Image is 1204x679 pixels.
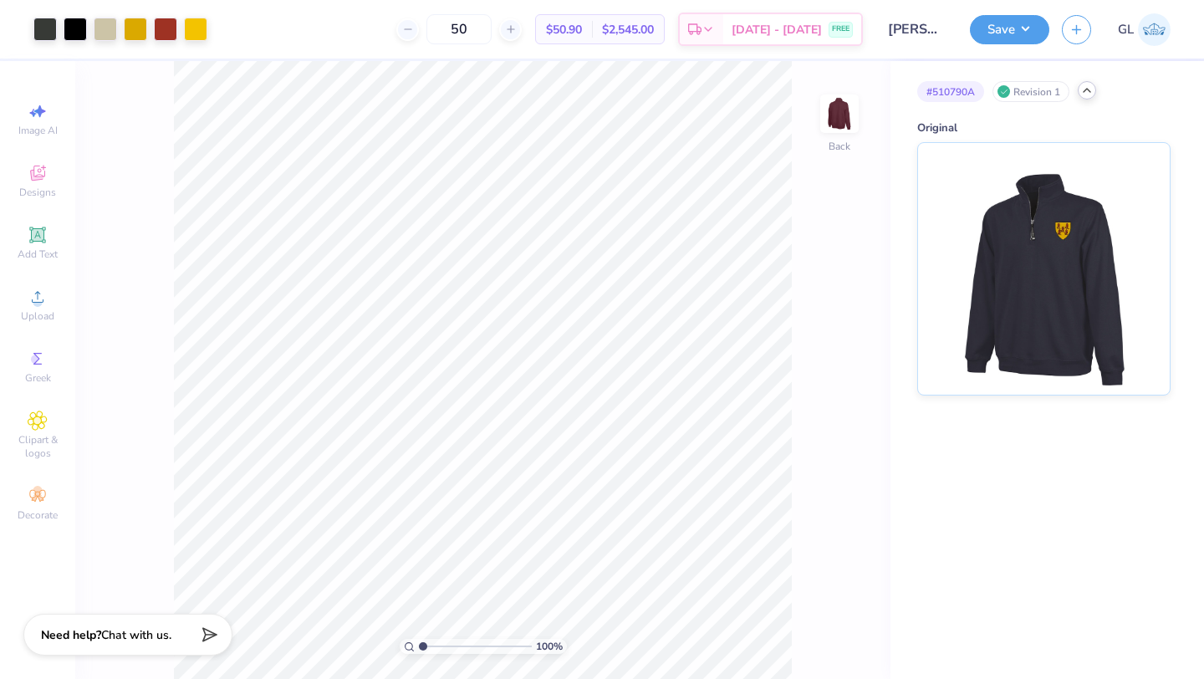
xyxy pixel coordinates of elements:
[546,21,582,38] span: $50.90
[732,21,822,38] span: [DATE] - [DATE]
[25,371,51,385] span: Greek
[970,15,1049,44] button: Save
[1138,13,1171,46] img: Grace Lang
[536,639,563,654] span: 100 %
[823,97,856,130] img: Back
[41,627,101,643] strong: Need help?
[992,81,1069,102] div: Revision 1
[917,81,984,102] div: # 510790A
[101,627,171,643] span: Chat with us.
[1118,13,1171,46] a: GL
[829,139,850,154] div: Back
[8,433,67,460] span: Clipart & logos
[832,23,849,35] span: FREE
[875,13,957,46] input: Untitled Design
[940,143,1147,395] img: Original
[917,120,1171,137] div: Original
[19,186,56,199] span: Designs
[18,124,58,137] span: Image AI
[18,248,58,261] span: Add Text
[21,309,54,323] span: Upload
[18,508,58,522] span: Decorate
[426,14,492,44] input: – –
[1118,20,1134,39] span: GL
[602,21,654,38] span: $2,545.00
